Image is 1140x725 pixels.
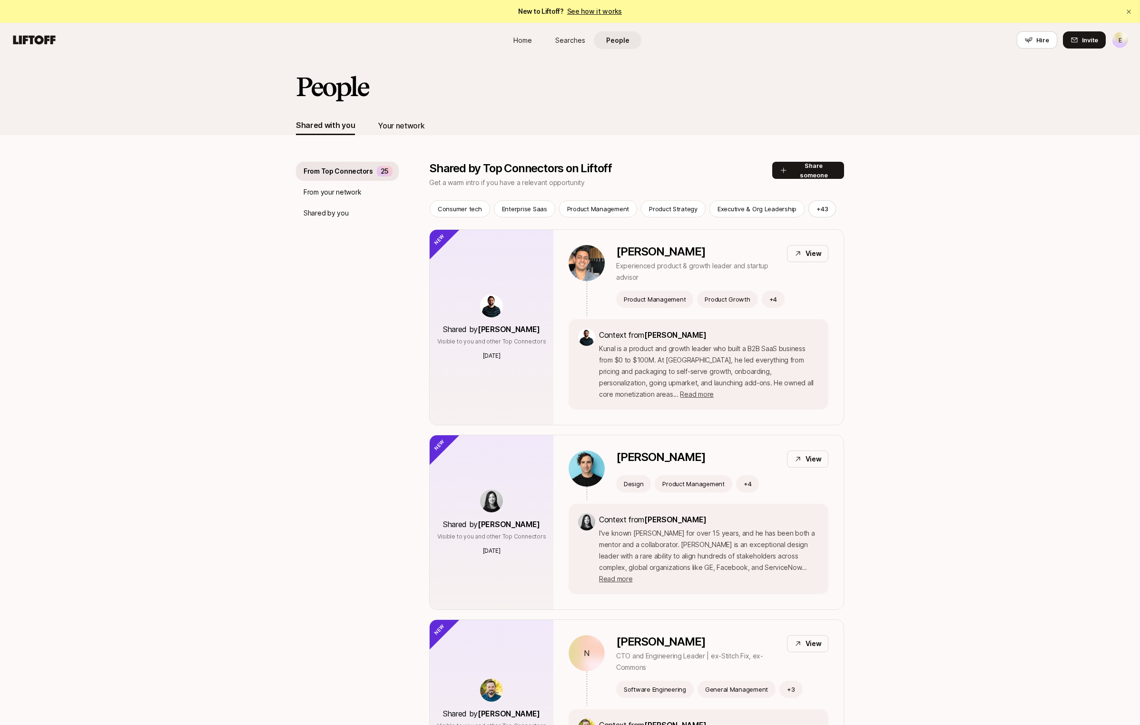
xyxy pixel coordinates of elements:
p: From Top Connectors [304,166,373,177]
span: Read more [599,575,632,583]
button: Hire [1017,31,1057,49]
span: [PERSON_NAME] [478,519,540,529]
p: From your network [304,186,361,198]
div: New [413,214,461,261]
p: 25 [381,166,389,177]
span: [PERSON_NAME] [478,324,540,334]
a: Shared by[PERSON_NAME]Visible to you and other Top Connectors[DATE][PERSON_NAME]ViewDesignProduct... [429,435,844,610]
span: Read more [680,390,713,398]
button: +4 [762,291,785,308]
p: Product Management [567,204,629,214]
p: Shared by [443,707,540,720]
p: [PERSON_NAME] [616,451,705,464]
button: Shared with you [296,116,355,135]
img: ACg8ocIkDTL3-aTJPCC6zF-UTLIXBF4K0l6XE8Bv4u6zd-KODelM=s160-c [480,294,503,317]
p: Software Engineering [624,685,686,694]
img: ACg8ocIkDTL3-aTJPCC6zF-UTLIXBF4K0l6XE8Bv4u6zd-KODelM=s160-c [578,329,595,346]
p: N [584,647,590,659]
p: [PERSON_NAME] [616,635,779,648]
span: Hire [1036,35,1049,45]
p: Context from [599,513,819,526]
p: Design [624,479,643,489]
p: Product Growth [705,294,750,304]
p: Kunal is a product and growth leader who built a B2B SaaS business from $0 to $100M. At [GEOGRAPH... [599,343,819,400]
img: 96d2a0e4_1874_4b12_b72d_b7b3d0246393.jpg [569,451,605,487]
span: Searches [555,35,585,45]
img: a6da1878_b95e_422e_bba6_ac01d30c5b5f.jpg [578,513,595,530]
div: Your network [378,119,424,132]
p: Shared by you [304,207,348,219]
span: New to Liftoff? [518,6,622,17]
img: a6da1878_b95e_422e_bba6_ac01d30c5b5f.jpg [480,490,503,512]
span: Home [513,35,532,45]
p: Shared by [443,518,540,530]
span: Invite [1082,35,1098,45]
p: [DATE] [483,547,501,555]
span: People [606,35,629,45]
p: [DATE] [483,352,501,360]
button: +3 [779,681,803,698]
p: General Management [705,685,768,694]
a: Searches [546,31,594,49]
p: Product Management [662,479,724,489]
p: View [806,453,822,465]
p: Visible to you and other Top Connectors [437,337,546,346]
h2: People [296,72,368,101]
p: CTO and Engineering Leader | ex-Stitch Fix, ex-Commons [616,650,779,673]
span: [PERSON_NAME] [478,709,540,718]
div: New [413,419,461,466]
img: 1cf5e339_9344_4c28_b1fe_dc3ceac21bee.jpg [569,245,605,281]
p: Consumer tech [438,204,482,214]
p: Enterprise Saas [502,204,547,214]
button: E [1111,31,1129,49]
p: Visible to you and other Top Connectors [437,532,546,541]
p: Product Strategy [649,204,698,214]
button: Invite [1063,31,1106,49]
p: Shared by [443,323,540,335]
span: [PERSON_NAME] [644,330,707,340]
p: View [806,248,822,259]
p: Get a warm intro if you have a relevant opportunity [429,177,612,188]
p: Experienced product & growth leader and startup advisor [616,260,779,283]
p: Product Management [624,294,686,304]
a: Shared by[PERSON_NAME]Visible to you and other Top Connectors[DATE][PERSON_NAME]Experienced produ... [429,229,844,425]
a: Home [499,31,546,49]
button: Share someone [772,162,844,179]
button: +4 [736,475,759,492]
button: Your network [378,116,424,135]
p: Executive & Org Leadership [717,204,796,214]
p: View [806,638,822,649]
p: Context from [599,329,819,341]
div: Shared with you [296,119,355,131]
img: 94ddba96_162a_4062_a6fe_bdab82155b16.jpg [480,679,503,702]
button: +43 [808,200,836,217]
a: See how it works [567,7,622,15]
span: [PERSON_NAME] [644,515,707,524]
a: People [594,31,641,49]
p: I've known [PERSON_NAME] for over 15 years, and he has been both a mentor and a collaborator. [PE... [599,528,819,585]
p: E [1119,34,1122,46]
div: New [413,604,461,651]
p: [PERSON_NAME] [616,245,779,258]
p: Shared by Top Connectors on Liftoff [429,162,612,175]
